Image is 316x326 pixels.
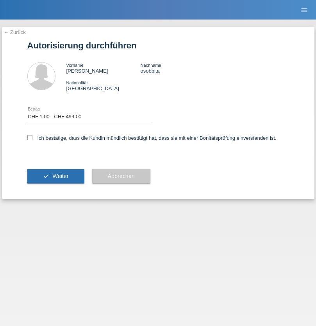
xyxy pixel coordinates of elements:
[66,80,141,91] div: [GEOGRAPHIC_DATA]
[66,63,84,68] span: Vorname
[27,135,277,141] label: Ich bestätige, dass die Kundin mündlich bestätigt hat, dass sie mit einer Bonitätsprüfung einvers...
[66,80,88,85] span: Nationalität
[4,29,26,35] a: ← Zurück
[140,62,214,74] div: osobbita
[27,41,289,50] h1: Autorisierung durchführen
[108,173,135,179] span: Abbrechen
[52,173,68,179] span: Weiter
[66,62,141,74] div: [PERSON_NAME]
[300,6,308,14] i: menu
[296,7,312,12] a: menu
[140,63,161,68] span: Nachname
[43,173,49,179] i: check
[92,169,150,184] button: Abbrechen
[27,169,84,184] button: check Weiter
